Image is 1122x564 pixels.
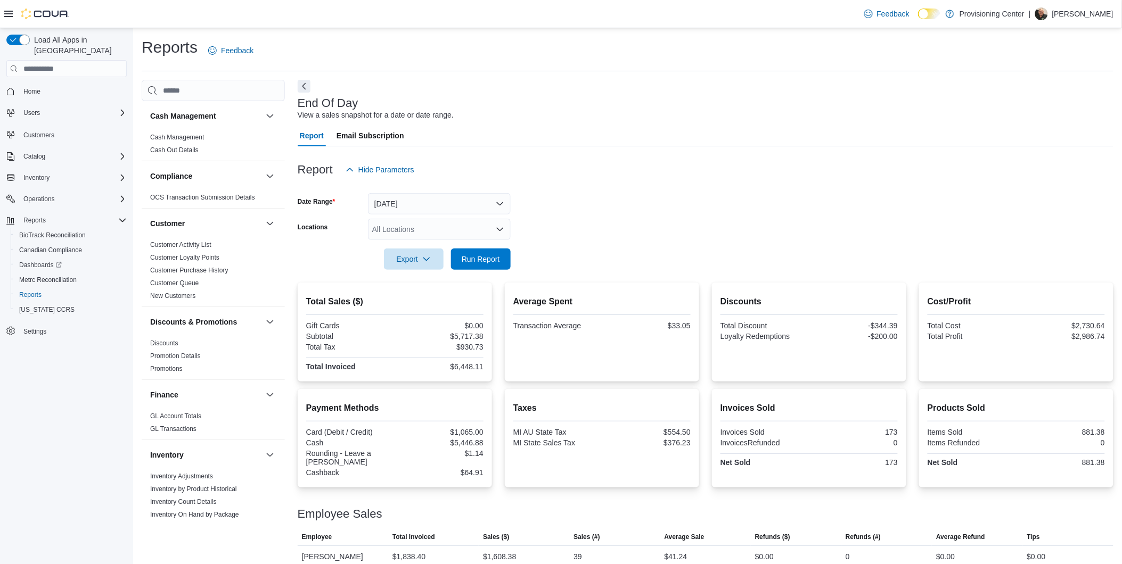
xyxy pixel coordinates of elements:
[19,150,127,163] span: Catalog
[397,468,484,477] div: $64.91
[150,146,199,154] a: Cash Out Details
[23,87,40,96] span: Home
[298,110,454,121] div: View a sales snapshot for a date or date range.
[150,352,201,360] a: Promotion Details
[574,533,600,541] span: Sales (#)
[15,229,90,242] a: BioTrack Reconciliation
[19,106,127,119] span: Users
[483,550,516,563] div: $1,608.38
[811,428,898,436] div: 173
[306,295,484,308] h2: Total Sales ($)
[19,85,127,98] span: Home
[720,402,898,414] h2: Invoices Sold
[397,321,484,330] div: $0.00
[11,228,131,243] button: BioTrack Reconciliation
[23,216,46,225] span: Reports
[23,327,46,336] span: Settings
[19,150,50,163] button: Catalog
[397,438,484,447] div: $5,446.88
[302,533,332,541] span: Employee
[397,332,484,341] div: $5,717.38
[150,194,255,201] a: OCS Transaction Submission Details
[150,389,178,400] h3: Finance
[150,111,261,121] button: Cash Management
[142,191,285,208] div: Compliance
[19,193,127,205] span: Operations
[19,325,51,338] a: Settings
[150,279,199,287] a: Customer Queue
[1018,458,1105,467] div: 881.38
[2,84,131,99] button: Home
[150,267,228,274] a: Customer Purchase History
[150,292,195,300] a: New Customers
[11,272,131,287] button: Metrc Reconciliation
[150,498,217,505] a: Inventory Count Details
[150,425,196,433] span: GL Transactions
[11,243,131,258] button: Canadian Compliance
[150,339,178,347] a: Discounts
[1018,332,1105,341] div: $2,986.74
[2,192,131,206] button: Operations
[397,343,484,351] div: $930.73
[150,133,204,142] span: Cash Management
[368,193,511,214] button: [DATE]
[811,458,898,467] div: 173
[15,288,127,301] span: Reports
[574,550,582,563] div: 39
[150,266,228,275] span: Customer Purchase History
[604,438,691,447] div: $376.23
[462,254,500,264] span: Run Report
[15,229,127,242] span: BioTrack Reconciliation
[513,438,600,447] div: MI State Sales Tax
[142,410,285,439] div: Finance
[1035,7,1048,20] div: Rick Wing
[298,80,310,93] button: Next
[2,149,131,164] button: Catalog
[150,218,185,229] h3: Customer
[928,458,958,467] strong: Net Sold
[2,213,131,228] button: Reports
[2,324,131,339] button: Settings
[384,248,444,270] button: Export
[390,248,437,270] span: Export
[264,449,276,461] button: Inventory
[221,45,253,56] span: Feedback
[936,533,985,541] span: Average Refund
[150,412,201,420] a: GL Account Totals
[928,332,1014,341] div: Total Profit
[513,295,691,308] h2: Average Spent
[2,170,131,185] button: Inventory
[720,321,807,330] div: Total Discount
[19,231,86,239] span: BioTrack Reconciliation
[720,438,807,447] div: InvoicesRefunded
[928,321,1014,330] div: Total Cost
[15,259,66,271] a: Dashboards
[15,259,127,271] span: Dashboards
[150,450,261,460] button: Inventory
[846,550,850,563] div: 0
[204,40,258,61] a: Feedback
[150,412,201,420] span: GL Account Totals
[928,402,1105,414] h2: Products Sold
[298,163,333,176] h3: Report
[150,450,184,460] h3: Inventory
[720,295,898,308] h2: Discounts
[298,197,335,206] label: Date Range
[298,97,358,110] h3: End Of Day
[720,458,751,467] strong: Net Sold
[23,152,45,161] span: Catalog
[306,332,393,341] div: Subtotal
[150,111,216,121] h3: Cash Management
[811,438,898,447] div: 0
[150,240,211,249] span: Customer Activity List
[264,217,276,230] button: Customer
[150,389,261,400] button: Finance
[298,223,328,231] label: Locations
[19,291,42,299] span: Reports
[15,273,81,286] a: Metrc Reconciliation
[397,428,484,436] div: $1,065.00
[513,321,600,330] div: Transaction Average
[392,550,425,563] div: $1,838.40
[150,279,199,287] span: Customer Queue
[306,321,393,330] div: Gift Cards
